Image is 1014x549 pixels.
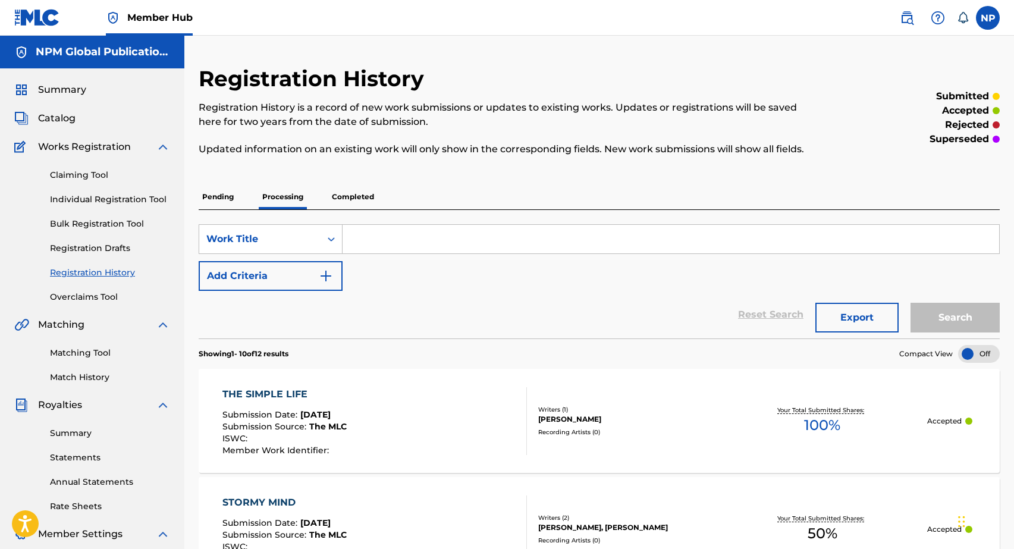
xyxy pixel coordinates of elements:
button: Add Criteria [199,261,343,291]
div: Recording Artists ( 0 ) [538,536,717,545]
img: search [900,11,914,25]
img: 9d2ae6d4665cec9f34b9.svg [319,269,333,283]
span: The MLC [309,421,347,432]
img: Catalog [14,111,29,126]
p: superseded [930,132,989,146]
button: Export [815,303,899,332]
span: [DATE] [300,409,331,420]
span: Summary [38,83,86,97]
iframe: Resource Center [981,362,1014,458]
img: expand [156,527,170,541]
span: Works Registration [38,140,131,154]
span: Compact View [899,349,953,359]
span: ISWC : [222,433,250,444]
img: MLC Logo [14,9,60,26]
h2: Registration History [199,65,430,92]
a: SummarySummary [14,83,86,97]
a: Bulk Registration Tool [50,218,170,230]
form: Search Form [199,224,1000,338]
p: Your Total Submitted Shares: [777,406,867,415]
a: Registration Drafts [50,242,170,255]
div: [PERSON_NAME] [538,414,717,425]
a: Summary [50,427,170,440]
img: Works Registration [14,140,30,154]
p: Accepted [927,416,962,426]
span: Submission Date : [222,517,300,528]
p: Processing [259,184,307,209]
span: Catalog [38,111,76,126]
p: rejected [945,118,989,132]
a: Match History [50,371,170,384]
h5: NPM Global Publications [36,45,170,59]
span: 50 % [808,523,837,544]
img: Royalties [14,398,29,412]
img: Member Settings [14,527,29,541]
a: CatalogCatalog [14,111,76,126]
img: help [931,11,945,25]
p: Accepted [927,524,962,535]
img: Top Rightsholder [106,11,120,25]
p: Your Total Submitted Shares: [777,514,867,523]
div: Help [926,6,950,30]
a: THE SIMPLE LIFESubmission Date:[DATE]Submission Source:The MLCISWC:Member Work Identifier:Writers... [199,369,1000,473]
div: Work Title [206,232,313,246]
a: Overclaims Tool [50,291,170,303]
p: accepted [942,103,989,118]
a: Matching Tool [50,347,170,359]
span: Submission Source : [222,529,309,540]
div: Writers ( 1 ) [538,405,717,414]
div: User Menu [976,6,1000,30]
a: Public Search [895,6,919,30]
span: Member Settings [38,527,123,541]
img: Summary [14,83,29,97]
p: submitted [936,89,989,103]
img: Accounts [14,45,29,59]
span: Submission Source : [222,421,309,432]
a: Rate Sheets [50,500,170,513]
img: expand [156,140,170,154]
span: The MLC [309,529,347,540]
p: Completed [328,184,378,209]
div: Writers ( 2 ) [538,513,717,522]
iframe: Chat Widget [955,492,1014,549]
div: Recording Artists ( 0 ) [538,428,717,437]
a: Claiming Tool [50,169,170,181]
a: Registration History [50,266,170,279]
a: Annual Statements [50,476,170,488]
div: [PERSON_NAME], [PERSON_NAME] [538,522,717,533]
p: Pending [199,184,237,209]
span: Royalties [38,398,82,412]
p: Showing 1 - 10 of 12 results [199,349,288,359]
span: Member Work Identifier : [222,445,332,456]
img: Matching [14,318,29,332]
div: THE SIMPLE LIFE [222,387,347,401]
p: Updated information on an existing work will only show in the corresponding fields. New work subm... [199,142,815,156]
span: Submission Date : [222,409,300,420]
span: Member Hub [127,11,193,24]
div: Notifications [957,12,969,24]
img: expand [156,318,170,332]
div: Drag [958,504,965,539]
span: Matching [38,318,84,332]
span: [DATE] [300,517,331,528]
a: Individual Registration Tool [50,193,170,206]
a: Statements [50,451,170,464]
div: STORMY MIND [222,495,347,510]
img: expand [156,398,170,412]
span: 100 % [804,415,840,436]
p: Registration History is a record of new work submissions or updates to existing works. Updates or... [199,101,815,129]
